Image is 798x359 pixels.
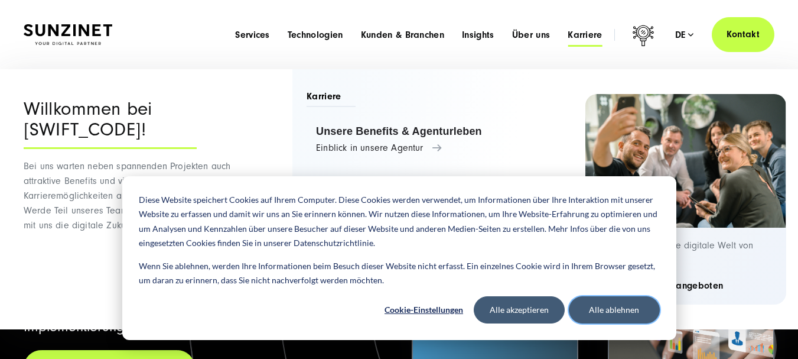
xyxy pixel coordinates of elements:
a: Services [235,29,270,41]
p: Wenn Sie ablehnen, werden Ihre Informationen beim Besuch dieser Website nicht erfasst. Ein einzel... [139,259,660,288]
p: Gestalte mit uns die digitale Welt von [DATE]! [600,240,772,263]
button: Alle akzeptieren [474,296,565,324]
a: New Work So setzen wir New Work erfolgreich um [307,172,557,216]
a: Kunden & Branchen [361,29,444,41]
p: Diese Website speichert Cookies auf Ihrem Computer. Diese Cookies werden verwendet, um Informatio... [139,193,660,251]
a: Kontakt [712,17,774,52]
div: Cookie banner [122,176,676,340]
a: Insights [462,29,494,41]
a: Karriere [568,29,602,41]
span: Karriere [307,90,356,107]
a: Unsere Benefits & Agenturleben Einblick in unsere Agentur [307,117,557,162]
p: Bei uns warten neben spannenden Projekten auch attraktive Benefits und vielfältige Karrieremöglic... [24,159,245,233]
button: Cookie-Einstellungen [379,296,470,324]
a: Technologien [288,29,343,41]
div: de [675,29,694,41]
button: Alle ablehnen [569,296,660,324]
img: SUNZINET Full Service Digital Agentur [24,24,112,45]
img: Digitalagentur und Internetagentur SUNZINET: 2 Frauen 3 Männer, die ein Selfie machen bei [585,94,786,228]
a: Über uns [512,29,551,41]
div: Willkommen bei [SWIFT_CODE]! [24,99,197,149]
